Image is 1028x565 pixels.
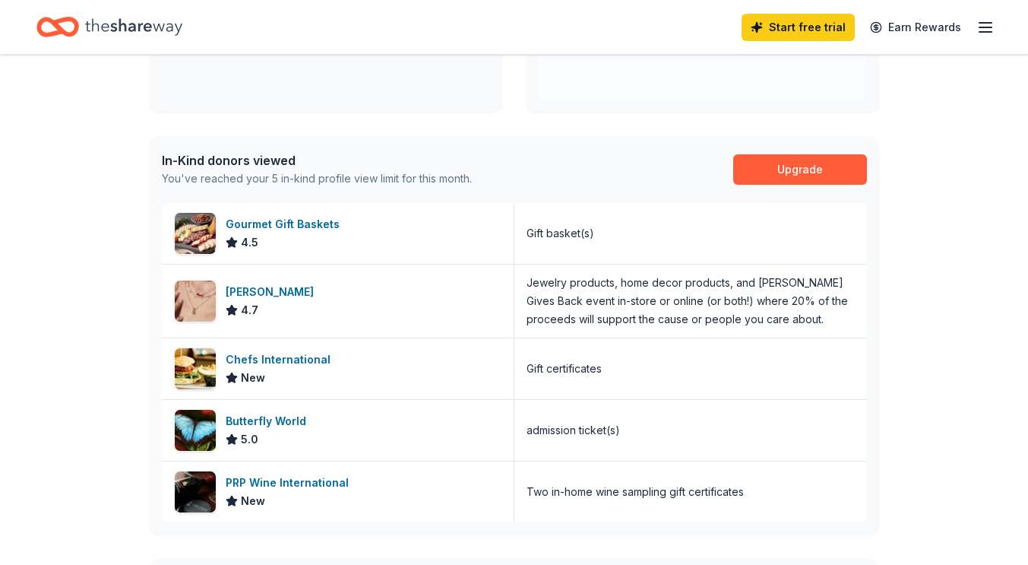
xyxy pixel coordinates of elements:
[226,283,320,301] div: [PERSON_NAME]
[36,9,182,45] a: Home
[241,430,258,449] span: 5.0
[241,301,258,319] span: 4.7
[175,348,216,389] img: Image for Chefs International
[733,154,867,185] a: Upgrade
[175,281,216,322] img: Image for Kendra Scott
[226,412,312,430] div: Butterfly World
[175,410,216,451] img: Image for Butterfly World
[527,360,602,378] div: Gift certificates
[162,151,472,170] div: In-Kind donors viewed
[241,492,265,510] span: New
[527,224,594,243] div: Gift basket(s)
[226,215,346,233] div: Gourmet Gift Baskets
[226,351,337,369] div: Chefs International
[162,170,472,188] div: You've reached your 5 in-kind profile view limit for this month.
[241,233,258,252] span: 4.5
[226,474,355,492] div: PRP Wine International
[241,369,265,387] span: New
[742,14,855,41] a: Start free trial
[527,483,744,501] div: Two in-home wine sampling gift certificates
[527,274,855,329] div: Jewelry products, home decor products, and [PERSON_NAME] Gives Back event in-store or online (or ...
[175,213,216,254] img: Image for Gourmet Gift Baskets
[861,14,970,41] a: Earn Rewards
[175,471,216,513] img: Image for PRP Wine International
[527,421,620,440] div: admission ticket(s)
